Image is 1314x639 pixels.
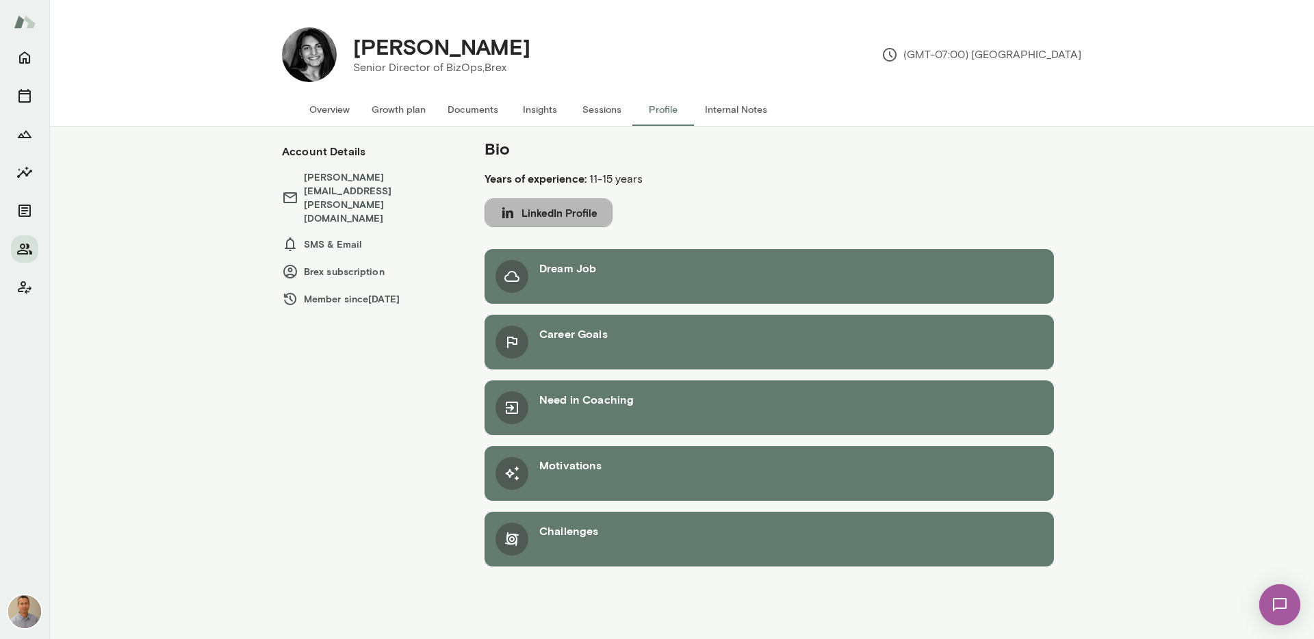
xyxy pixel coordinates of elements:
button: Sessions [11,82,38,109]
h4: [PERSON_NAME] [353,34,530,60]
button: Members [11,235,38,263]
img: Mento [14,9,36,35]
h6: Member since [DATE] [282,291,457,307]
h6: Brex subscription [282,263,457,280]
button: Overview [298,93,361,126]
button: Documents [437,93,509,126]
p: Senior Director of BizOps, Brex [353,60,530,76]
button: Client app [11,274,38,301]
button: Documents [11,197,38,224]
h5: Bio [485,138,944,159]
button: LinkedIn Profile [485,198,613,227]
button: Internal Notes [694,93,778,126]
button: Insights [509,93,571,126]
button: Home [11,44,38,71]
p: (GMT-07:00) [GEOGRAPHIC_DATA] [881,47,1081,63]
button: Sessions [571,93,632,126]
h6: Need in Coaching [539,391,634,408]
button: Insights [11,159,38,186]
h6: SMS & Email [282,236,457,252]
button: Growth Plan [11,120,38,148]
h6: Career Goals [539,326,608,342]
h6: Challenges [539,523,599,539]
img: Ambika Kumar [282,27,337,82]
button: Growth plan [361,93,437,126]
h6: [PERSON_NAME][EMAIL_ADDRESS][PERSON_NAME][DOMAIN_NAME] [282,170,457,225]
p: 11-15 years [485,170,944,187]
h6: Motivations [539,457,602,473]
b: Years of experience: [485,172,587,185]
img: Kevin Au [8,595,41,628]
h6: Account Details [282,143,365,159]
h6: Dream Job [539,260,596,276]
button: Profile [632,93,694,126]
